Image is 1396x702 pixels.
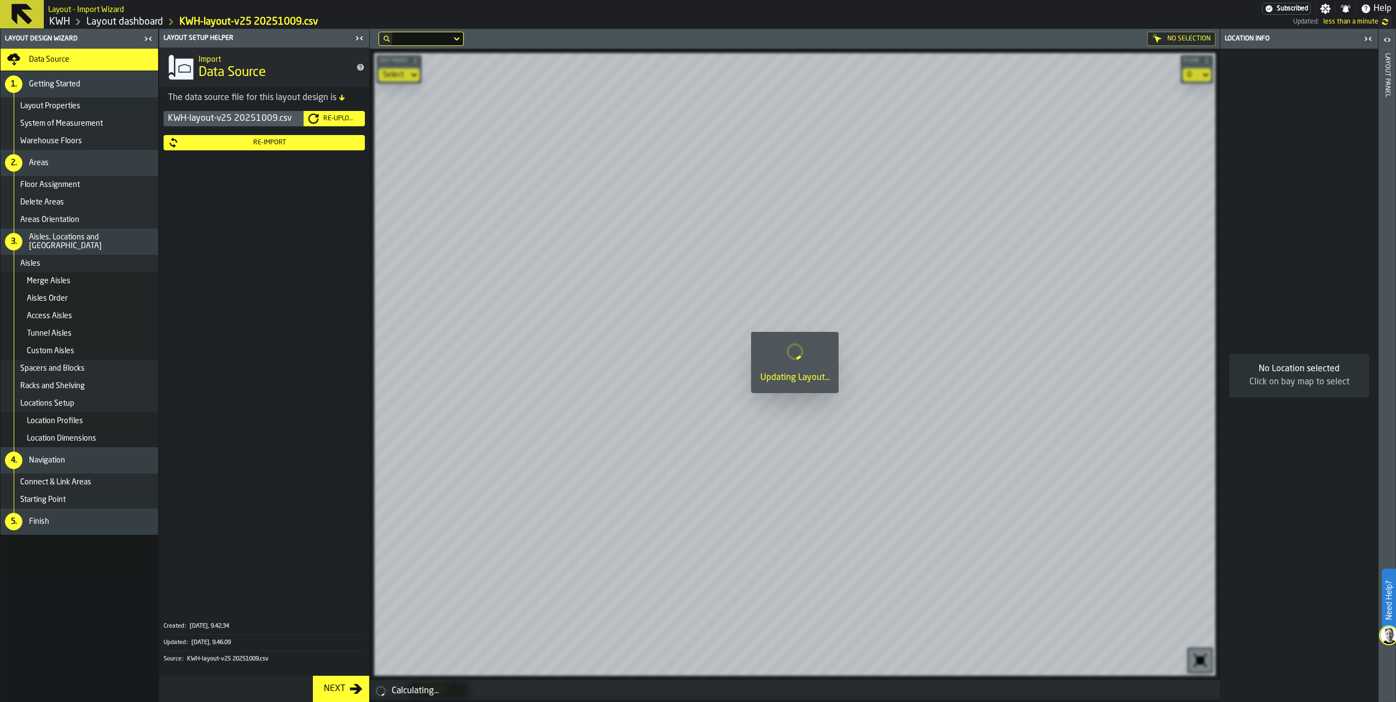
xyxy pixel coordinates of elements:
div: The data source file for this layout design is [168,91,360,104]
li: menu Custom Aisles [1,342,158,360]
label: button-toggle-Open [1380,31,1395,51]
div: Re-Import [179,139,360,147]
button: Created:[DATE], 9.42.34 [164,618,365,634]
div: Calculating... [392,685,1215,698]
nav: Breadcrumb [48,15,671,28]
span: Locations Setup [20,399,74,408]
header: Layout Design Wizard [1,29,158,49]
span: : [187,639,188,646]
li: menu Connect & Link Areas [1,473,158,491]
label: button-toggle-Close me [141,32,156,45]
span: KWH-layout-v25 20251009.csv [187,656,269,663]
header: Layout Setup Helper [159,29,369,48]
span: Areas [29,159,49,167]
div: alert-Calculating... [370,680,1220,702]
span: Custom Aisles [27,347,74,355]
div: 5. [5,513,22,530]
a: link-to-/wh/i/4fb45246-3b77-4bb5-b880-c337c3c5facb/import/layout/47b4ef5c-7164-4335-ae42-c321629d... [179,16,318,28]
li: menu Spacers and Blocks [1,360,158,377]
span: [DATE], 9.42.34 [190,623,229,630]
div: 1. [5,75,22,93]
button: button-Next [313,676,369,702]
li: menu Aisles, Locations and Bays [1,229,158,255]
button: Source:KWH-layout-v25 20251009.csv [164,651,365,667]
label: button-toggle-Close me [352,32,367,45]
li: menu Starting Point [1,491,158,508]
span: Access Aisles [27,312,72,320]
li: menu Location Profiles [1,412,158,430]
span: Connect & Link Areas [20,478,91,487]
div: KeyValueItem-Source [164,651,365,667]
span: Aisles, Locations and [GEOGRAPHIC_DATA] [29,233,154,250]
span: Racks and Shelving [20,382,85,390]
div: 3. [5,233,22,250]
li: menu Location Dimensions [1,430,158,447]
span: Updated: [1293,18,1319,26]
div: Layout panel [1383,51,1391,699]
span: Layout Properties [20,102,80,110]
li: menu Aisles [1,255,158,272]
span: Subscribed [1277,5,1308,13]
li: menu Aisles Order [1,290,158,307]
span: 13/10/2025, 16.13.29 [1323,18,1378,26]
span: Starting Point [20,495,66,504]
li: menu System of Measurement [1,115,158,132]
li: menu Access Aisles [1,307,158,325]
div: Click on bay map to select [1238,376,1360,389]
span: Floor Assignment [20,180,80,189]
div: No Location selected [1238,362,1360,376]
span: Data Source [199,64,266,81]
span: Data Source [29,55,69,64]
span: : [182,656,183,663]
div: 2. [5,154,22,172]
li: menu Racks and Shelving [1,377,158,395]
span: Delete Areas [20,198,64,207]
span: Spacers and Blocks [20,364,85,373]
div: KeyValueItem-Created [164,618,365,634]
div: Location Info [1223,35,1360,43]
li: menu Data Source [1,49,158,71]
li: menu Areas Orientation [1,211,158,229]
div: title-Data Source [159,48,369,87]
label: button-toggle-Settings [1316,3,1335,14]
div: KeyValueItem-Updated [164,634,365,651]
span: Finish [29,517,49,526]
button: Updated:[DATE], 9.46.09 [164,635,365,651]
li: menu Finish [1,508,158,535]
span: : [185,623,186,630]
li: menu Tunnel Aisles [1,325,158,342]
span: Merge Aisles [27,277,71,285]
div: 4. [5,452,22,469]
div: KWH-layout-v25 20251009.csv [164,111,304,126]
label: button-toggle-Notifications [1336,3,1356,14]
div: Updated [164,639,190,646]
div: Created [164,623,189,630]
label: button-toggle-Close me [1360,32,1376,45]
li: menu Merge Aisles [1,272,158,290]
li: menu Areas [1,150,158,176]
label: Need Help? [1383,570,1395,631]
button: button-Re-Upload [304,111,365,126]
div: hide filter [383,36,390,42]
button: button-Re-Import [164,135,365,150]
span: Aisles [20,259,40,268]
label: button-toggle-Help [1356,2,1396,15]
div: No Selection [1147,32,1215,46]
span: Warehouse Floors [20,137,82,145]
li: menu Delete Areas [1,194,158,211]
div: Layout Design Wizard [3,35,141,43]
span: Areas Orientation [20,215,79,224]
div: Next [319,682,350,695]
header: Layout panel [1378,29,1395,702]
span: [DATE], 9.46.09 [191,639,231,646]
h2: Sub Title [48,3,124,14]
label: button-toggle-undefined [1378,15,1392,28]
li: menu Floor Assignment [1,176,158,194]
h2: Sub Title [199,53,347,64]
li: menu Locations Setup [1,395,158,412]
div: Layout Setup Helper [161,34,352,42]
a: link-to-/wh/i/4fb45246-3b77-4bb5-b880-c337c3c5facb/designer [86,16,163,28]
span: Navigation [29,456,65,465]
li: menu Layout Properties [1,97,158,115]
li: menu Warehouse Floors [1,132,158,150]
